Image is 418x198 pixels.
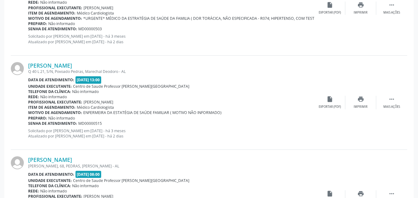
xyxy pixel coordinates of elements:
[383,105,400,109] div: Mais ações
[84,5,113,11] span: [PERSON_NAME]
[28,110,82,115] b: Motivo de agendamento:
[75,171,101,178] span: [DATE] 08:00
[28,21,47,26] b: Preparo:
[28,105,75,110] b: Item de agendamento:
[28,163,314,169] div: [PERSON_NAME], 68, PEDRAS, [PERSON_NAME] - AL
[40,188,67,194] span: Não informado
[28,99,82,105] b: Profissional executante:
[388,96,395,103] i: 
[72,183,99,188] span: Não informado
[73,84,189,89] span: Centro de Saude Professor [PERSON_NAME][GEOGRAPHIC_DATA]
[28,69,314,74] div: Q 40 L 21, S/N, Povoado Pedras, Marechal Deodoro - AL
[11,156,24,169] img: img
[28,34,314,44] p: Solicitado por [PERSON_NAME] em [DATE] - há 3 meses Atualizado por [PERSON_NAME] em [DATE] - há 2...
[28,89,71,94] b: Telefone da clínica:
[28,11,75,16] b: Item de agendamento:
[83,16,362,21] span: *URGENTE* MÉDICO DA ESTRATÉGIA DE SAÚDE DA FAMILIA ( DOR TORÁCICA, NÃO ESPECIFICADA - R074; HIPER...
[28,188,39,194] b: Rede:
[326,190,333,197] i: insert_drive_file
[40,94,67,99] span: Não informado
[78,121,102,126] span: MD00000515
[388,2,395,8] i: 
[28,156,72,163] a: [PERSON_NAME]
[75,76,101,83] span: [DATE] 13:00
[83,110,222,115] span: ENFERMEIRA DA ESTATÉGIA DE SAÚDE FAMILIAR ( MOTIVO NÃO INFORMADO)
[73,178,189,183] span: Centro de Saude Professor [PERSON_NAME][GEOGRAPHIC_DATA]
[72,89,99,94] span: Não informado
[28,16,82,21] b: Motivo de agendamento:
[354,105,368,109] div: Imprimir
[388,190,395,197] i: 
[383,11,400,15] div: Mais ações
[48,116,75,121] span: Não informado
[326,96,333,103] i: insert_drive_file
[319,105,341,109] div: Exportar (PDF)
[326,2,333,8] i: insert_drive_file
[28,172,74,177] b: Data de atendimento:
[77,105,114,110] span: Médico Cardiologista
[357,96,364,103] i: print
[48,21,75,26] span: Não informado
[11,62,24,75] img: img
[28,183,71,188] b: Telefone da clínica:
[28,77,74,82] b: Data de atendimento:
[77,11,114,16] span: Médico Cardiologista
[357,190,364,197] i: print
[319,11,341,15] div: Exportar (PDF)
[28,178,72,183] b: Unidade executante:
[357,2,364,8] i: print
[28,84,72,89] b: Unidade executante:
[28,94,39,99] b: Rede:
[28,62,72,69] a: [PERSON_NAME]
[28,26,77,32] b: Senha de atendimento:
[28,5,82,11] b: Profissional executante:
[78,26,102,32] span: MD00000503
[28,121,77,126] b: Senha de atendimento:
[84,99,113,105] span: [PERSON_NAME]
[28,128,314,139] p: Solicitado por [PERSON_NAME] em [DATE] - há 3 meses Atualizado por [PERSON_NAME] em [DATE] - há 2...
[28,116,47,121] b: Preparo:
[354,11,368,15] div: Imprimir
